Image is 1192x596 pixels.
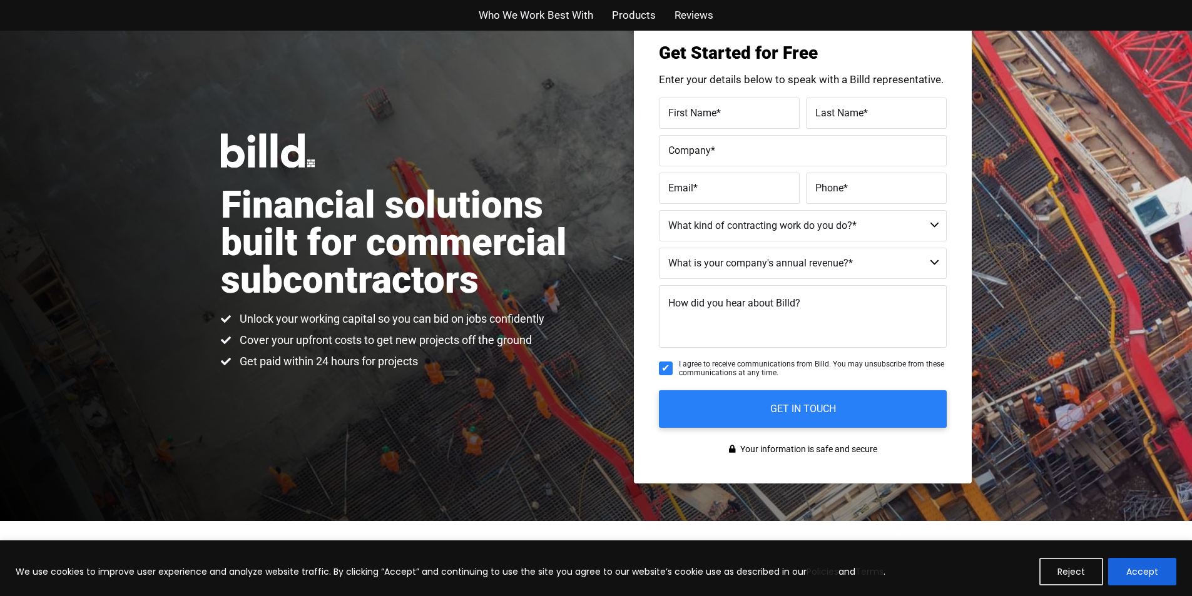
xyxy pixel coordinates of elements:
h3: Get Started for Free [659,44,947,62]
span: How did you hear about Billd? [668,297,800,309]
input: GET IN TOUCH [659,390,947,428]
p: Enter your details below to speak with a Billd representative. [659,74,947,85]
span: Your information is safe and secure [737,440,877,458]
span: I agree to receive communications from Billd. You may unsubscribe from these communications at an... [679,360,947,378]
a: Reviews [675,6,713,24]
span: Company [668,144,711,156]
h1: Financial solutions built for commercial subcontractors [221,186,596,299]
a: Policies [807,565,838,578]
span: Email [668,181,693,193]
span: Get paid within 24 hours for projects [237,354,418,369]
span: Unlock your working capital so you can bid on jobs confidently [237,311,544,326]
button: Reject [1039,558,1103,585]
p: We use cookies to improve user experience and analyze website traffic. By clicking “Accept” and c... [16,564,885,579]
span: Cover your upfront costs to get new projects off the ground [237,333,532,348]
a: Terms [855,565,884,578]
span: Phone [815,181,843,193]
button: Accept [1108,558,1176,585]
a: Who We Work Best With [479,6,593,24]
span: Last Name [815,106,863,118]
input: I agree to receive communications from Billd. You may unsubscribe from these communications at an... [659,361,673,375]
a: Products [612,6,656,24]
span: First Name [668,106,716,118]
